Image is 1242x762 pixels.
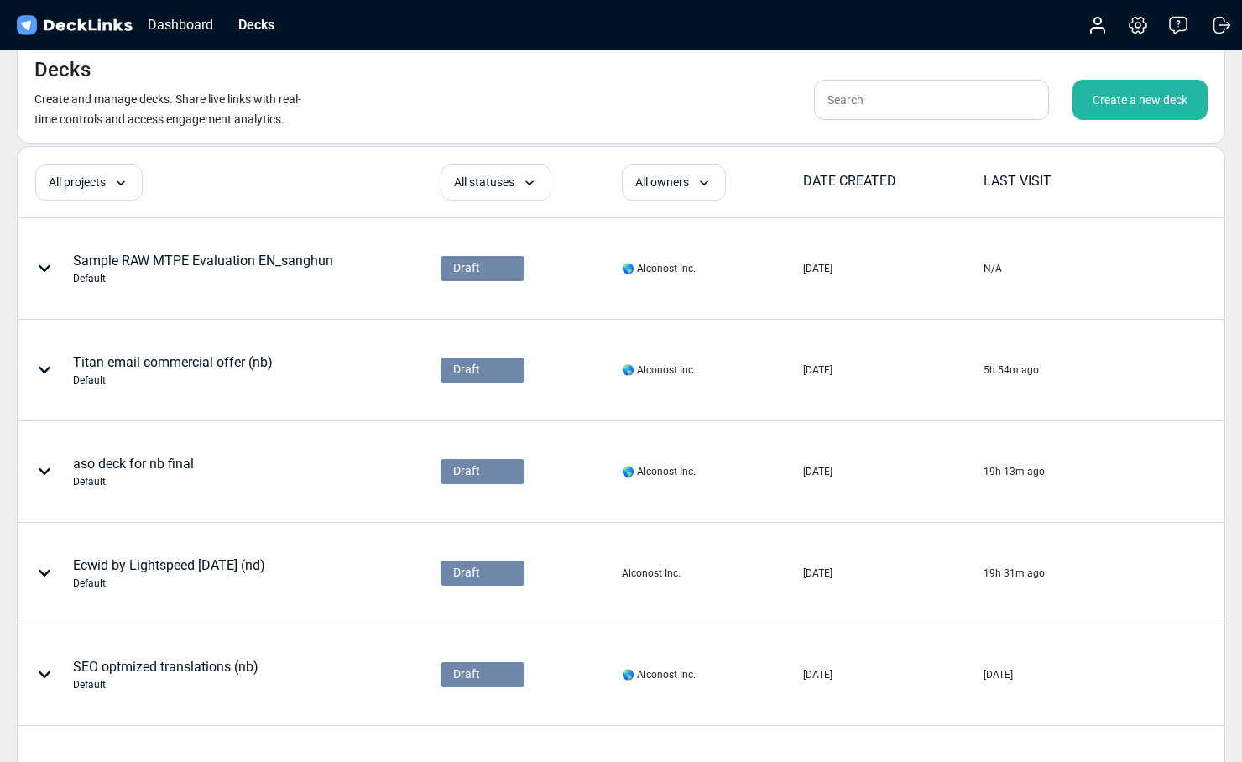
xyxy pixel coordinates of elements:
[73,352,273,388] div: Titan email commercial offer (nb)
[73,576,265,591] div: Default
[73,474,194,489] div: Default
[984,171,1163,191] div: LAST VISIT
[453,462,480,480] span: Draft
[34,58,91,82] h4: Decks
[984,464,1045,479] div: 19h 13m ago
[984,566,1045,581] div: 19h 31m ago
[622,464,696,479] div: 🌎 Alconost Inc.
[622,667,696,682] div: 🌎 Alconost Inc.
[622,261,696,276] div: 🌎 Alconost Inc.
[34,92,301,126] small: Create and manage decks. Share live links with real-time controls and access engagement analytics.
[984,667,1013,682] div: [DATE]
[803,667,832,682] div: [DATE]
[139,14,222,35] div: Dashboard
[622,566,681,581] div: Alconost Inc.
[803,464,832,479] div: [DATE]
[453,564,480,582] span: Draft
[622,164,726,201] div: All owners
[73,373,273,388] div: Default
[453,361,480,378] span: Draft
[13,13,135,38] img: DeckLinks
[453,665,480,683] span: Draft
[984,363,1039,378] div: 5h 54m ago
[814,80,1049,120] input: Search
[803,261,832,276] div: [DATE]
[803,171,983,191] div: DATE CREATED
[73,271,333,286] div: Default
[453,259,480,277] span: Draft
[622,363,696,378] div: 🌎 Alconost Inc.
[73,556,265,591] div: Ecwid by Lightspeed [DATE] (nd)
[230,14,283,35] div: Decks
[73,454,194,489] div: aso deck for nb final
[441,164,551,201] div: All statuses
[803,566,832,581] div: [DATE]
[73,251,333,286] div: Sample RAW MTPE Evaluation EN_sanghun
[73,657,258,692] div: SEO optmized translations (nb)
[35,164,143,201] div: All projects
[803,363,832,378] div: [DATE]
[984,261,1002,276] div: N/A
[1072,80,1208,120] div: Create a new deck
[73,677,258,692] div: Default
